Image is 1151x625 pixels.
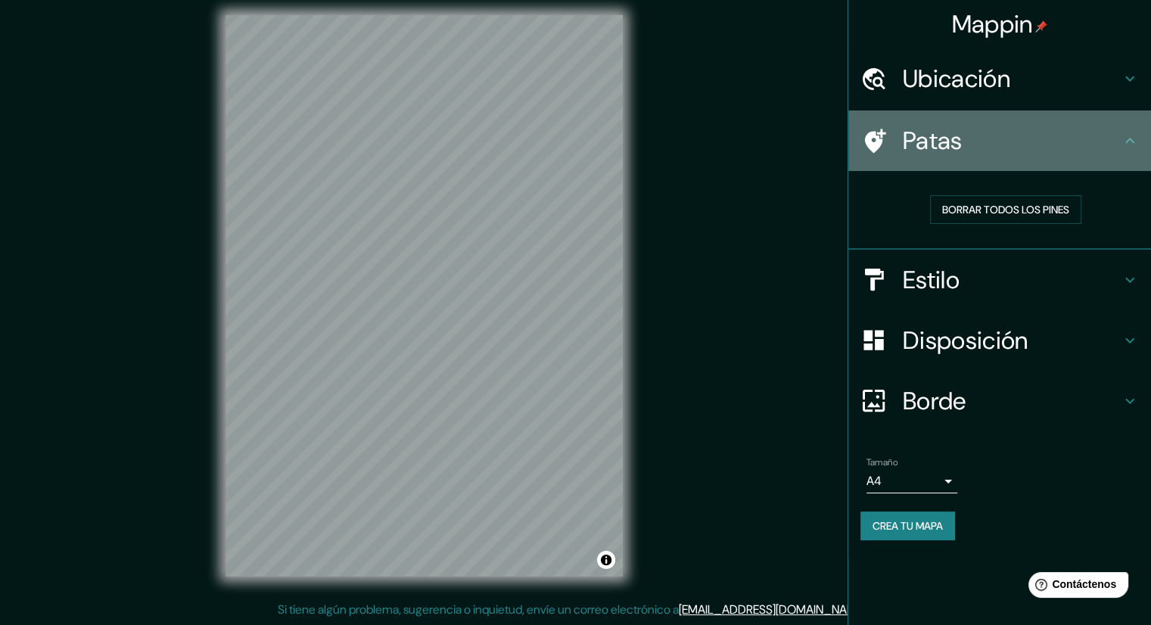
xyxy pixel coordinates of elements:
canvas: Mapa [226,15,623,577]
font: Si tiene algún problema, sugerencia o inquietud, envíe un correo electrónico a [278,602,679,617]
img: pin-icon.png [1035,20,1047,33]
font: Disposición [903,325,1028,356]
iframe: Lanzador de widgets de ayuda [1016,566,1134,608]
font: Borde [903,385,966,417]
div: A4 [866,469,957,493]
button: Activar o desactivar atribución [597,551,615,569]
font: Mappin [952,8,1033,40]
font: Patas [903,125,963,157]
div: Ubicación [848,48,1151,109]
div: Patas [848,110,1151,171]
button: Borrar todos los pines [930,195,1081,224]
font: Tamaño [866,456,897,468]
div: Disposición [848,310,1151,371]
div: Estilo [848,250,1151,310]
font: Ubicación [903,63,1010,95]
a: [EMAIL_ADDRESS][DOMAIN_NAME] [679,602,866,617]
font: A4 [866,473,882,489]
font: Crea tu mapa [873,519,943,533]
div: Borde [848,371,1151,431]
button: Crea tu mapa [860,512,955,540]
font: Borrar todos los pines [942,203,1069,216]
font: Estilo [903,264,960,296]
